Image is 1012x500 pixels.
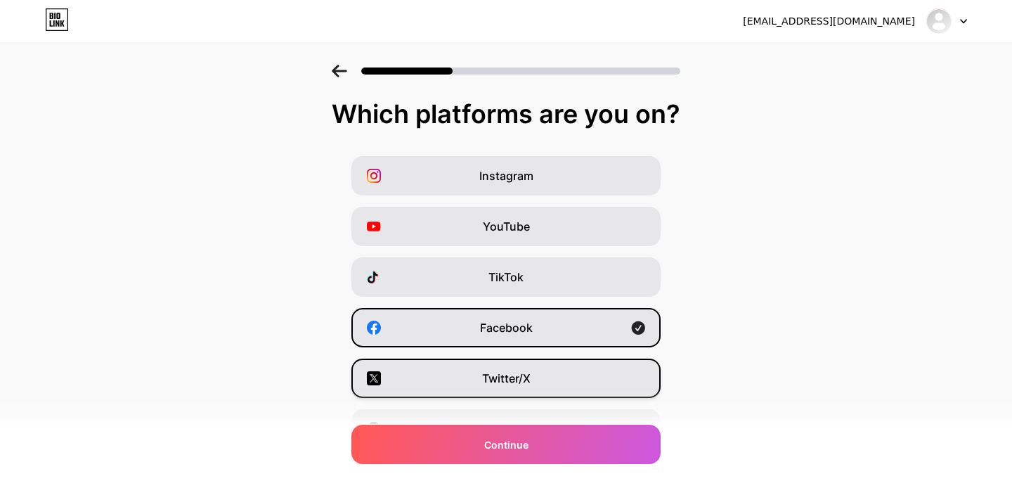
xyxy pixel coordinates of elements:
img: reconqute_vaucluse84 [926,8,952,34]
span: Twitter/X [482,370,531,387]
span: Instagram [479,167,533,184]
div: Which platforms are you on? [14,100,998,128]
span: Facebook [480,319,533,336]
span: Continue [484,437,528,452]
span: YouTube [483,218,530,235]
span: Snapchat [481,471,532,488]
div: [EMAIL_ADDRESS][DOMAIN_NAME] [743,14,915,29]
span: TikTok [488,269,524,286]
span: Buy Me a Coffee [462,421,550,437]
